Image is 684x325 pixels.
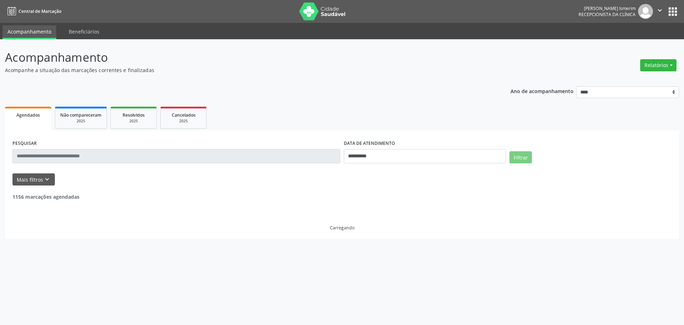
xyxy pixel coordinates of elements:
button: Mais filtroskeyboard_arrow_down [12,173,55,186]
button:  [653,4,667,19]
button: Filtrar [509,151,532,163]
strong: 1156 marcações agendadas [12,193,79,200]
a: Beneficiários [64,25,104,38]
span: Cancelados [172,112,196,118]
button: Relatórios [640,59,677,71]
label: DATA DE ATENDIMENTO [344,138,395,149]
span: Não compareceram [60,112,102,118]
div: 2025 [166,118,201,124]
span: Central de Marcação [19,8,61,14]
button: apps [667,5,679,18]
div: [PERSON_NAME] Ismerim [579,5,636,11]
a: Central de Marcação [5,5,61,17]
a: Acompanhamento [2,25,56,39]
label: PESQUISAR [12,138,37,149]
span: Agendados [16,112,40,118]
span: Recepcionista da clínica [579,11,636,17]
img: img [638,4,653,19]
i: keyboard_arrow_down [43,176,51,183]
p: Acompanhe a situação das marcações correntes e finalizadas [5,66,477,74]
span: Resolvidos [123,112,145,118]
div: 2025 [60,118,102,124]
p: Ano de acompanhamento [511,86,574,95]
div: Carregando [330,225,354,231]
p: Acompanhamento [5,49,477,66]
div: 2025 [116,118,151,124]
i:  [656,6,664,14]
